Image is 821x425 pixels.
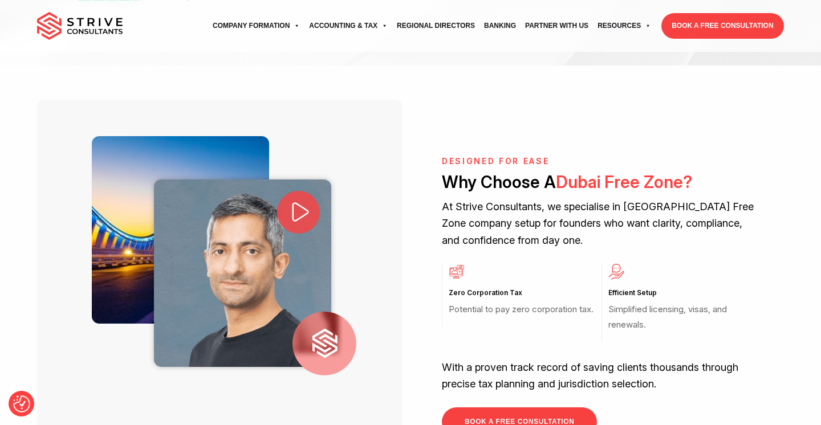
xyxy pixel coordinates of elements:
p: Simplified licensing, visas, and renewals. [608,302,754,332]
img: strive logo [292,312,356,375]
p: With a proven track record of saving clients thousands through precise tax planning and jurisdict... [442,359,761,393]
p: At Strive Consultants, we specialise in [GEOGRAPHIC_DATA] Free Zone company setup for founders wh... [442,198,761,249]
h2: Why Choose A [442,171,761,193]
a: Accounting & Tax [304,10,392,42]
p: Potential to pay zero corporation tax. [449,302,595,317]
a: BOOK A FREE CONSULTATION [661,13,783,39]
a: Banking [479,10,521,42]
span: Dubai Free Zone? [556,172,692,192]
button: Consent Preferences [13,395,30,412]
img: main-logo.svg [37,12,123,40]
h6: Designed for Ease [442,157,761,166]
a: Partner with Us [521,10,593,42]
h3: Zero Corporation Tax [449,288,595,297]
h3: Efficient Setup [608,288,754,297]
a: Resources [593,10,656,42]
a: Regional Directors [392,10,479,42]
img: Revisit consent button [13,395,30,412]
a: Company Formation [208,10,304,42]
